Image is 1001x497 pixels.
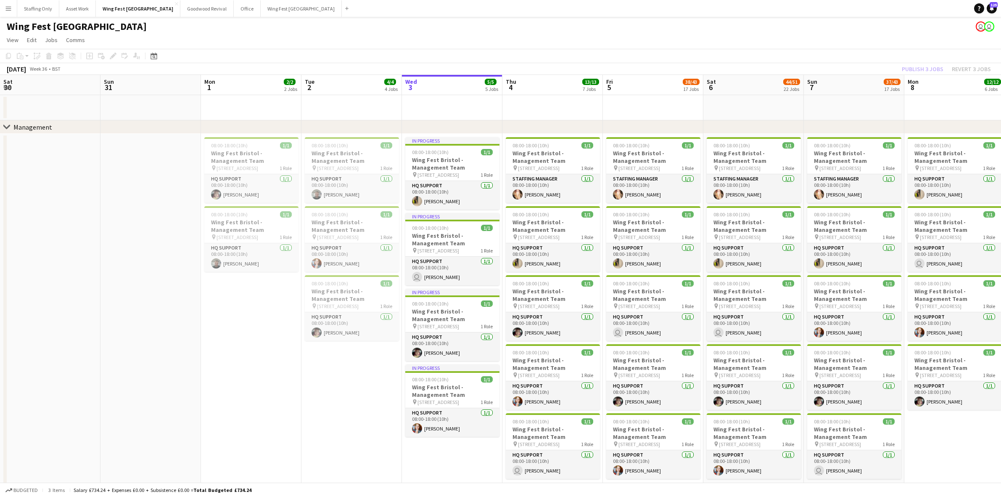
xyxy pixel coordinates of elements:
span: Sun [104,78,114,85]
span: 1 Role [380,165,392,171]
app-job-card: 08:00-18:00 (10h)1/1Wing Fest Bristol - Management Team [STREET_ADDRESS]1 RoleHQ Support1/108:00-... [807,275,901,341]
h3: Wing Fest Bristol - Management Team [606,287,700,303]
span: [STREET_ADDRESS] [618,234,660,240]
span: 1 Role [782,441,794,447]
app-card-role: HQ Support1/108:00-18:00 (10h)[PERSON_NAME] [707,243,801,272]
span: 08:00-18:00 (10h) [613,142,650,149]
span: 08:00-18:00 (10h) [412,376,449,383]
div: 08:00-18:00 (10h)1/1Wing Fest Bristol - Management Team [STREET_ADDRESS]1 RoleHQ Support1/108:00-... [707,275,801,341]
span: 08:00-18:00 (10h) [914,142,951,149]
app-job-card: 08:00-18:00 (10h)1/1Wing Fest Bristol - Management Team [STREET_ADDRESS]1 RoleHQ Support1/108:00-... [606,413,700,479]
span: 1/1 [481,225,493,231]
span: [STREET_ADDRESS] [920,165,961,171]
span: [STREET_ADDRESS] [518,165,560,171]
span: [STREET_ADDRESS] [819,441,861,447]
span: 1 Role [481,323,493,330]
span: 1/1 [380,280,392,287]
app-card-role: HQ Support1/108:00-18:00 (10h)[PERSON_NAME] [707,381,801,410]
span: [STREET_ADDRESS] [518,303,560,309]
span: 08:00-18:00 (10h) [814,211,850,218]
app-user-avatar: Gorilla Staffing [976,21,986,32]
span: 1 Role [782,165,794,171]
span: [STREET_ADDRESS] [719,303,761,309]
span: [STREET_ADDRESS] [819,165,861,171]
span: 08:00-18:00 (10h) [814,280,850,287]
span: 08:00-18:00 (10h) [713,280,750,287]
span: View [7,36,18,44]
span: 1/1 [782,280,794,287]
span: 08:00-18:00 (10h) [713,418,750,425]
app-card-role: HQ Support1/108:00-18:00 (10h)[PERSON_NAME] [204,243,298,272]
button: Wing Fest [GEOGRAPHIC_DATA] [96,0,180,17]
span: [STREET_ADDRESS] [317,234,359,240]
app-job-card: 08:00-18:00 (10h)1/1Wing Fest Bristol - Management Team [STREET_ADDRESS]1 RoleHQ Support1/108:00-... [807,206,901,272]
h3: Wing Fest Bristol - Management Team [506,425,600,441]
span: 08:00-18:00 (10h) [312,211,348,218]
h3: Wing Fest Bristol - Management Team [807,218,901,234]
span: [STREET_ADDRESS] [618,441,660,447]
span: 08:00-18:00 (10h) [814,418,850,425]
span: 1 Role [581,165,593,171]
span: 1 Role [280,165,292,171]
span: Sat [3,78,13,85]
div: 08:00-18:00 (10h)1/1Wing Fest Bristol - Management Team [STREET_ADDRESS]1 RoleStaffing Manager1/1... [606,137,700,203]
app-card-role: HQ Support1/108:00-18:00 (10h)[PERSON_NAME] [305,174,399,203]
app-card-role: Staffing Manager1/108:00-18:00 (10h)[PERSON_NAME] [606,174,700,203]
div: In progress08:00-18:00 (10h)1/1Wing Fest Bristol - Management Team [STREET_ADDRESS]1 RoleHQ Suppo... [405,213,499,285]
span: Tue [305,78,314,85]
div: 08:00-18:00 (10h)1/1Wing Fest Bristol - Management Team [STREET_ADDRESS]1 RoleHQ Support1/108:00-... [707,413,801,479]
span: 1/1 [782,211,794,218]
h3: Wing Fest Bristol - Management Team [707,149,801,165]
app-card-role: HQ Support1/108:00-18:00 (10h)[PERSON_NAME] [405,408,499,437]
span: [STREET_ADDRESS] [719,441,761,447]
app-job-card: 08:00-18:00 (10h)1/1Wing Fest Bristol - Management Team [STREET_ADDRESS]1 RoleHQ Support1/108:00-... [305,137,399,203]
app-card-role: HQ Support1/108:00-18:00 (10h)[PERSON_NAME] [807,381,901,410]
app-job-card: 08:00-18:00 (10h)1/1Wing Fest Bristol - Management Team [STREET_ADDRESS]1 RoleHQ Support1/108:00-... [707,206,801,272]
div: 08:00-18:00 (10h)1/1Wing Fest Bristol - Management Team [STREET_ADDRESS]1 RoleHQ Support1/108:00-... [305,206,399,272]
app-job-card: 08:00-18:00 (10h)1/1Wing Fest Bristol - Management Team [STREET_ADDRESS]1 RoleHQ Support1/108:00-... [305,275,399,341]
span: 1 Role [681,441,694,447]
span: 1/1 [682,211,694,218]
div: In progress [405,289,499,295]
span: 08:00-18:00 (10h) [914,280,951,287]
h3: Wing Fest Bristol - Management Team [807,356,901,372]
h3: Wing Fest Bristol - Management Team [405,232,499,247]
h3: Wing Fest Bristol - Management Team [807,149,901,165]
app-card-role: HQ Support1/108:00-18:00 (10h)[PERSON_NAME] [506,381,600,410]
span: 1/1 [883,280,895,287]
span: 08:00-18:00 (10h) [512,418,549,425]
div: 08:00-18:00 (10h)1/1Wing Fest Bristol - Management Team [STREET_ADDRESS]1 RoleHQ Support1/108:00-... [204,137,298,203]
app-job-card: 08:00-18:00 (10h)1/1Wing Fest Bristol - Management Team [STREET_ADDRESS]1 RoleStaffing Manager1/1... [707,137,801,203]
span: 08:00-18:00 (10h) [814,349,850,356]
app-job-card: 08:00-18:00 (10h)1/1Wing Fest Bristol - Management Team [STREET_ADDRESS]1 RoleHQ Support1/108:00-... [807,413,901,479]
span: [STREET_ADDRESS] [920,303,961,309]
span: 1/1 [883,142,895,149]
span: Wed [405,78,417,85]
span: [STREET_ADDRESS] [920,372,961,378]
h3: Wing Fest Bristol - Management Team [506,149,600,165]
span: [STREET_ADDRESS] [518,372,560,378]
span: 1/1 [280,211,292,218]
app-card-role: HQ Support1/108:00-18:00 (10h)[PERSON_NAME] [305,312,399,341]
span: 08:00-18:00 (10h) [713,211,750,218]
span: Thu [506,78,516,85]
app-job-card: 08:00-18:00 (10h)1/1Wing Fest Bristol - Management Team [STREET_ADDRESS]1 RoleHQ Support1/108:00-... [606,206,700,272]
span: 08:00-18:00 (10h) [713,349,750,356]
app-card-role: HQ Support1/108:00-18:00 (10h)[PERSON_NAME] [204,174,298,203]
span: 1 Role [481,399,493,405]
span: 1 Role [882,234,895,240]
h3: Wing Fest Bristol - Management Team [707,356,801,372]
span: 1 Role [681,372,694,378]
a: Comms [63,35,88,45]
span: 08:00-18:00 (10h) [914,349,951,356]
div: [DATE] [7,65,26,73]
span: 1/1 [581,418,593,425]
span: [STREET_ADDRESS] [518,234,560,240]
span: 1/1 [481,149,493,155]
span: 1/1 [682,418,694,425]
span: Sat [707,78,716,85]
h3: Wing Fest Bristol - Management Team [305,218,399,234]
